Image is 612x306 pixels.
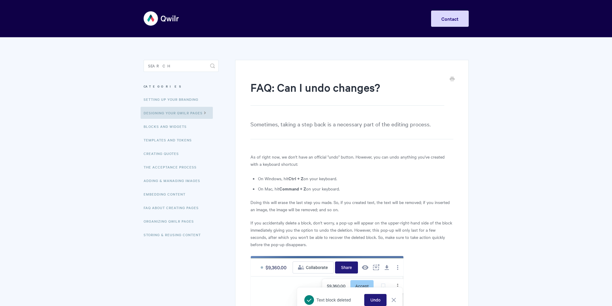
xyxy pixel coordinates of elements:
[258,175,453,182] li: On Windows, hit on your keyboard.
[144,202,203,214] a: FAQ About Creating Pages
[288,175,303,181] strong: Ctrl + Z
[144,161,201,173] a: The Acceptance Process
[144,81,219,92] h3: Categories
[144,120,191,132] a: Blocks and Widgets
[144,188,190,200] a: Embedding Content
[144,60,219,72] input: Search
[431,11,469,27] a: Contact
[250,219,453,248] p: If you accidentally delete a block, don't worry, a pop-up will appear on the upper-right-hand sid...
[144,134,196,146] a: Templates and Tokens
[144,7,179,30] img: Qwilr Help Center
[450,76,455,83] a: Print this Article
[250,119,453,139] p: Sometimes, taking a step back is a necessary part of the editing process.
[141,107,213,119] a: Designing Your Qwilr Pages
[250,199,453,213] p: Doing this will erase the last step you made. So, if you created text, the text will be removed; ...
[144,229,205,241] a: Storing & Reusing Content
[144,215,198,227] a: Organizing Qwilr Pages
[250,153,453,168] p: As of right now, we don't have an official "undo" button. However, you can undo anything you've c...
[144,175,205,187] a: Adding & Managing Images
[258,185,453,192] li: On Mac, hit on your keyboard.
[250,80,444,106] h1: FAQ: Can I undo changes?
[144,147,183,159] a: Creating Quotes
[144,93,203,105] a: Setting up your Branding
[279,185,306,192] strong: Command + Z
